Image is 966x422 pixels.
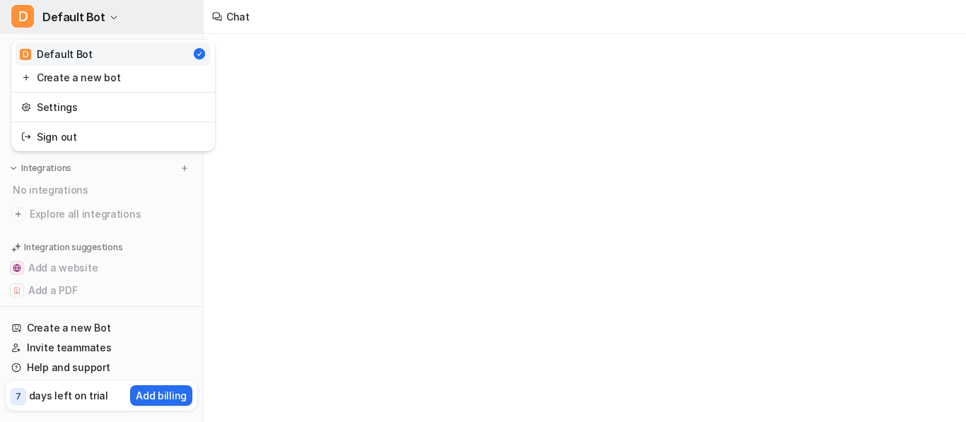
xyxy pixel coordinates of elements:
[16,95,211,119] a: Settings
[16,66,211,89] a: Create a new bot
[11,5,34,28] span: D
[11,40,215,151] div: DDefault Bot
[20,49,31,60] span: D
[21,129,31,144] img: reset
[42,7,105,27] span: Default Bot
[20,47,93,61] div: Default Bot
[21,100,31,115] img: reset
[16,125,211,148] a: Sign out
[21,70,31,85] img: reset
